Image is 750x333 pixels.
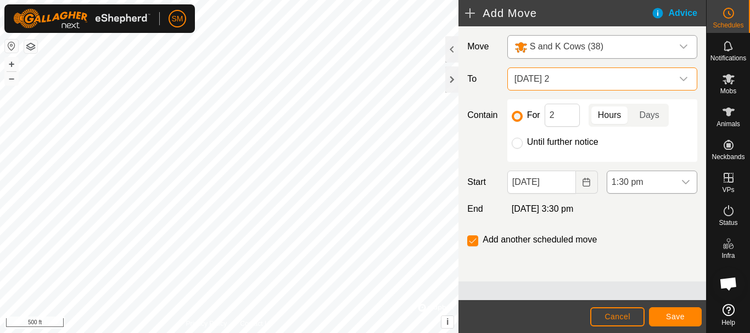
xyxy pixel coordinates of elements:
div: dropdown trigger [673,36,695,58]
label: For [527,111,540,120]
a: Open chat [712,267,745,300]
button: Save [649,307,702,326]
label: Start [463,176,502,189]
a: Help [707,300,750,330]
span: Infra [721,252,735,259]
span: Neckbands [712,154,745,160]
a: Privacy Policy [186,319,227,329]
span: S and K Cows (38) [530,42,603,51]
h2: Add Move [465,7,651,20]
a: Contact Us [240,319,272,329]
button: Choose Date [576,171,598,194]
button: Reset Map [5,39,18,53]
span: VPs [722,187,734,193]
img: Gallagher Logo [13,9,150,29]
span: Cancel [605,312,630,321]
span: Help [721,319,735,326]
span: [DATE] 3:30 pm [512,204,574,213]
span: Days [639,109,659,122]
label: End [463,202,502,216]
span: Animals [717,121,740,127]
span: S and K Cows [510,36,673,58]
button: Cancel [590,307,645,326]
div: dropdown trigger [673,68,695,90]
span: Mobs [720,88,736,94]
div: dropdown trigger [675,171,697,193]
span: Schedules [713,22,743,29]
label: Contain [463,109,502,122]
button: Map Layers [24,40,37,53]
span: i [446,317,449,326]
span: 2025-08-30 2 [510,68,673,90]
span: Save [666,312,685,321]
label: Add another scheduled move [483,235,597,244]
button: i [441,316,454,328]
span: Notifications [710,55,746,61]
span: SM [172,13,183,25]
span: 1:30 pm [607,171,675,193]
label: Until further notice [527,138,598,146]
button: – [5,72,18,85]
label: To [463,67,502,91]
span: Status [719,219,737,226]
span: Hours [598,109,622,122]
button: + [5,58,18,71]
label: Move [463,35,502,59]
div: Advice [651,7,706,20]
